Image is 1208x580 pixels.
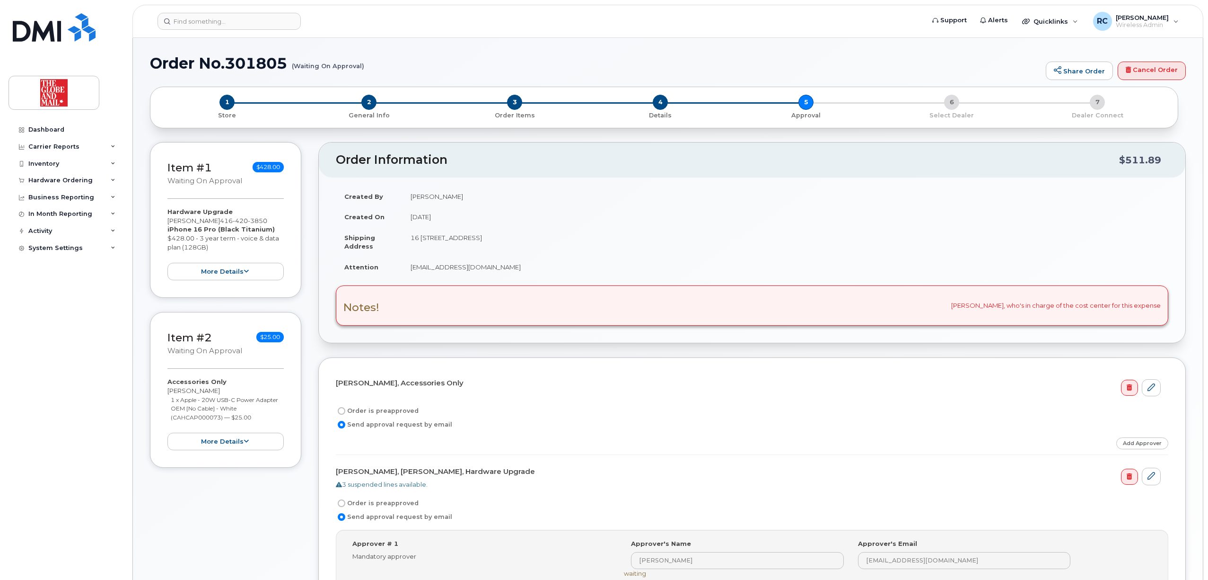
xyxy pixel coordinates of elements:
[336,480,1161,489] div: 3 suspended lines available.
[344,263,378,271] strong: Attention
[171,396,278,421] small: 1 x Apple - 20W USB-C Power Adapter OEM [No Cable] - White (CAHCAP000073) — $25.00
[167,331,212,344] a: Item #2
[336,286,1168,325] div: [PERSON_NAME], who's in charge of the cost center for this expense
[591,111,729,120] p: Details
[446,111,584,120] p: Order Items
[336,468,1161,476] h4: [PERSON_NAME], [PERSON_NAME], Hardware Upgrade
[167,263,284,280] button: more details
[587,110,733,120] a: 4 Details
[167,207,284,280] div: [PERSON_NAME] $428.00 - 3 year term - voice & data plan (128GB)
[167,225,275,233] strong: iPhone 16 Pro (Black Titanium)
[338,513,345,521] input: Send approval request by email
[248,217,267,224] span: 3850
[1118,62,1186,80] a: Cancel Order
[1116,437,1168,449] a: Add Approver
[1119,151,1161,169] div: $511.89
[352,552,610,561] div: Mandatory approver
[631,539,691,548] label: Approver's Name
[167,347,242,355] small: Waiting On Approval
[336,379,1161,387] h4: [PERSON_NAME], Accessories Only
[219,95,235,110] span: 1
[338,407,345,415] input: Order is preapproved
[858,539,917,548] label: Approver's Email
[336,153,1119,167] h2: Order Information
[507,95,522,110] span: 3
[220,217,267,224] span: 416
[167,208,233,215] strong: Hardware Upgrade
[338,421,345,428] input: Send approval request by email
[167,433,284,450] button: more details
[361,95,376,110] span: 2
[167,377,284,450] div: [PERSON_NAME]
[158,110,296,120] a: 1 Store
[1046,62,1113,80] a: Share Order
[336,419,452,430] label: Send approval request by email
[338,500,345,507] input: Order is preapproved
[653,95,668,110] span: 4
[167,161,212,174] a: Item #1
[292,55,364,70] small: (Waiting On Approval)
[256,332,284,342] span: $25.00
[162,111,292,120] p: Store
[296,110,442,120] a: 2 General Info
[300,111,438,120] p: General Info
[858,552,1071,569] input: Input
[336,511,452,523] label: Send approval request by email
[150,55,1041,71] h1: Order No.301805
[402,186,1168,207] td: [PERSON_NAME]
[402,206,1168,227] td: [DATE]
[442,110,587,120] a: 3 Order Items
[336,405,419,417] label: Order is preapproved
[344,213,385,221] strong: Created On
[402,257,1168,277] td: [EMAIL_ADDRESS][DOMAIN_NAME]
[167,177,242,185] small: Waiting On Approval
[402,227,1168,257] td: 16 [STREET_ADDRESS]
[343,302,379,313] h3: Notes!
[167,378,227,385] strong: Accessories Only
[624,570,646,577] span: waiting
[631,552,844,569] input: Input
[253,162,284,172] span: $428.00
[344,193,383,200] strong: Created By
[344,234,375,250] strong: Shipping Address
[336,498,419,509] label: Order is preapproved
[352,539,398,548] label: Approver # 1
[233,217,248,224] span: 420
